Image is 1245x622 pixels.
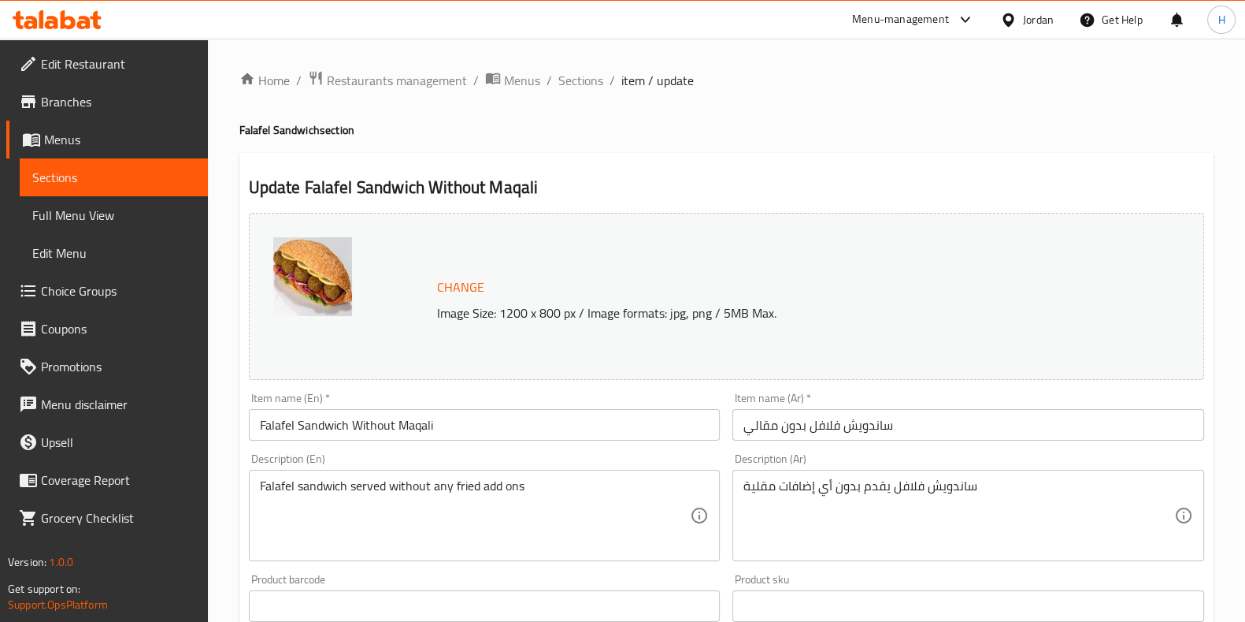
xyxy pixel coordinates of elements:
[41,281,195,300] span: Choice Groups
[41,395,195,414] span: Menu disclaimer
[296,71,302,90] li: /
[732,590,1204,622] input: Please enter product sku
[44,130,195,149] span: Menus
[504,71,540,90] span: Menus
[273,237,352,316] img: %D8%B3%D8%A7%D9%86%D8%AF%D9%88%D9%8A%D8%B4_%D9%81%D9%84%D8%A7%D9%81%D9%84_%D8%A8%D8%AF%D9%88%D9%8...
[473,71,479,90] li: /
[1217,11,1225,28] span: H
[6,121,208,158] a: Menus
[41,471,195,490] span: Coverage Report
[6,385,208,423] a: Menu disclaimer
[6,499,208,537] a: Grocery Checklist
[20,196,208,234] a: Full Menu View
[6,272,208,310] a: Choice Groups
[41,433,195,452] span: Upsell
[6,348,208,385] a: Promotions
[431,271,491,304] button: Change
[32,244,195,263] span: Edit Menu
[239,122,1214,138] h4: Falafel Sandwich section
[743,479,1174,553] textarea: ساندويش فلافل يقدم بدون أي إضافات مقلية
[41,54,195,73] span: Edit Restaurant
[558,71,603,90] a: Sections
[41,319,195,338] span: Coupons
[41,357,195,376] span: Promotions
[732,409,1204,441] input: Enter name Ar
[249,409,721,441] input: Enter name En
[20,234,208,272] a: Edit Menu
[6,310,208,348] a: Coupons
[239,71,290,90] a: Home
[485,70,540,91] a: Menus
[32,168,195,187] span: Sections
[1023,11,1054,28] div: Jordan
[610,71,615,90] li: /
[6,423,208,461] a: Upsell
[852,10,949,29] div: Menu-management
[6,83,208,121] a: Branches
[437,276,484,299] span: Change
[32,206,195,225] span: Full Menu View
[621,71,694,90] span: item / update
[8,594,108,615] a: Support.OpsPlatform
[8,552,46,572] span: Version:
[41,508,195,527] span: Grocery Checklist
[547,71,552,90] li: /
[249,590,721,622] input: Please enter product barcode
[6,461,208,499] a: Coverage Report
[308,70,467,91] a: Restaurants management
[260,479,691,553] textarea: Falafel sandwich served without any fried add ons
[327,71,467,90] span: Restaurants management
[6,45,208,83] a: Edit Restaurant
[249,176,1204,199] h2: Update Falafel Sandwich Without Maqali
[239,70,1214,91] nav: breadcrumb
[41,92,195,111] span: Branches
[8,579,80,599] span: Get support on:
[49,552,73,572] span: 1.0.0
[431,304,1111,322] p: Image Size: 1200 x 800 px / Image formats: jpg, png / 5MB Max.
[20,158,208,196] a: Sections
